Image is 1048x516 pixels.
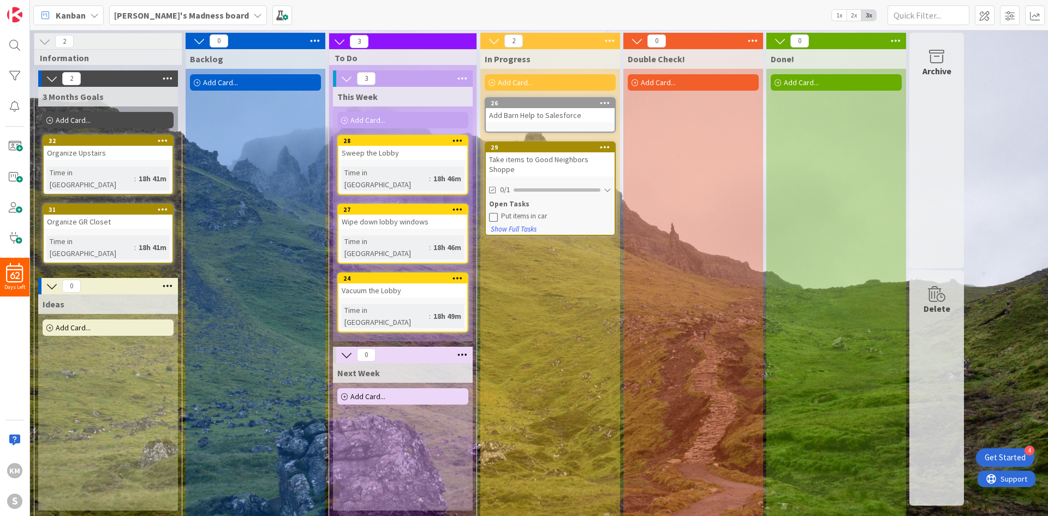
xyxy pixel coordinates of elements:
div: Time in [GEOGRAPHIC_DATA] [342,304,429,328]
span: Ideas [43,299,64,310]
div: Open Tasks [489,199,611,210]
span: 62 [10,272,20,280]
span: Backlog [190,54,223,64]
span: 2 [504,34,523,48]
span: 2 [55,35,74,48]
div: Take items to Good Neighbors Shoppe [486,152,615,176]
b: [PERSON_NAME]'s Madness board [114,10,249,21]
span: : [429,173,431,185]
div: Sweep the Lobby [338,146,467,160]
span: 0 [790,34,809,48]
div: 28 [338,136,467,146]
span: 0/1 [500,184,510,195]
div: 18h 46m [431,173,464,185]
span: Add Card... [56,115,91,125]
div: Time in [GEOGRAPHIC_DATA] [47,167,134,191]
span: 3 [357,72,376,85]
span: Done! [771,54,794,64]
div: Add Barn Help to Salesforce [486,108,615,122]
div: Delete [924,302,950,315]
div: 18h 49m [431,310,464,322]
div: 26 [491,99,615,107]
div: 18h 46m [431,241,464,253]
span: In Progress [485,54,531,64]
div: Vacuum the Lobby [338,283,467,298]
span: Add Card... [203,78,238,87]
div: 29Take items to Good Neighbors Shoppe [486,143,615,176]
div: 28Sweep the Lobby [338,136,467,160]
div: 26Add Barn Help to Salesforce [486,98,615,122]
div: Put items in car [501,212,611,221]
span: 3 Months Goals [43,91,104,102]
span: 1x [832,10,847,21]
div: Open Get Started checklist, remaining modules: 4 [976,448,1034,467]
div: 31 [44,205,172,215]
div: 31Organize GR Closet [44,205,172,229]
div: 29 [486,143,615,152]
span: 0 [357,348,376,361]
div: Wipe down lobby windows [338,215,467,229]
span: Add Card... [350,392,385,401]
span: Information [40,52,168,63]
span: This Week [337,91,378,102]
img: Visit kanbanzone.com [7,7,22,22]
div: 26 [486,98,615,108]
div: 32 [49,137,172,145]
div: KM [7,463,22,478]
div: 18h 41m [136,241,169,253]
div: Organize Upstairs [44,146,172,160]
div: 27 [343,206,467,213]
div: S [7,494,22,509]
div: Organize GR Closet [44,215,172,229]
span: To Do [335,52,463,63]
input: Quick Filter... [888,5,969,25]
div: 28 [343,137,467,145]
span: Kanban [56,9,86,22]
span: : [134,173,136,185]
div: Time in [GEOGRAPHIC_DATA] [342,167,429,191]
span: 2x [847,10,861,21]
span: Add Card... [784,78,819,87]
span: Support [23,2,50,15]
span: : [134,241,136,253]
div: 24Vacuum the Lobby [338,274,467,298]
div: 31 [49,206,172,213]
span: 2 [62,72,81,85]
span: Add Card... [498,78,533,87]
div: Time in [GEOGRAPHIC_DATA] [342,235,429,259]
div: 27Wipe down lobby windows [338,205,467,229]
span: : [429,241,431,253]
div: 4 [1025,446,1034,455]
div: 29 [491,144,615,151]
div: Archive [922,64,951,78]
span: Next Week [337,367,380,378]
span: Double Check! [628,54,685,64]
span: 0 [62,280,81,293]
span: : [429,310,431,322]
div: 27 [338,205,467,215]
span: 3 [350,35,368,48]
span: Add Card... [56,323,91,333]
div: 24 [338,274,467,283]
button: Show Full Tasks [490,223,537,235]
div: 32Organize Upstairs [44,136,172,160]
div: 24 [343,275,467,282]
span: 3x [861,10,876,21]
div: Get Started [985,452,1026,463]
div: 32 [44,136,172,146]
span: Add Card... [350,115,385,125]
span: 0 [210,34,228,48]
span: Add Card... [641,78,676,87]
div: 18h 41m [136,173,169,185]
span: 0 [647,34,666,48]
div: Time in [GEOGRAPHIC_DATA] [47,235,134,259]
